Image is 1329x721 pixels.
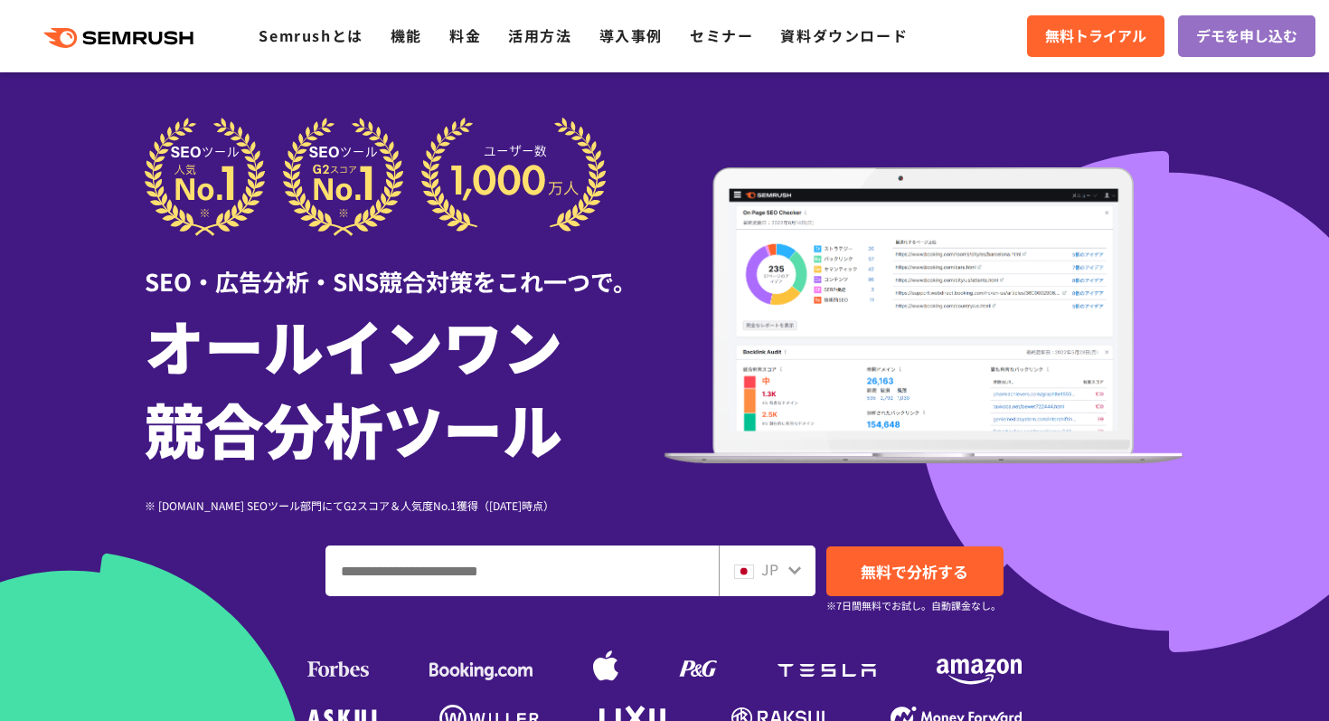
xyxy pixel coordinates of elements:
[1027,15,1164,57] a: 無料トライアル
[826,546,1004,596] a: 無料で分析する
[1196,24,1297,48] span: デモを申し込む
[508,24,571,46] a: 活用方法
[1045,24,1146,48] span: 無料トライアル
[826,597,1001,614] small: ※7日間無料でお試し。自動課金なし。
[861,560,968,583] span: 無料で分析する
[145,236,664,299] div: SEO・広告分析・SNS競合対策をこれ一つで。
[145,303,664,470] h1: オールインワン 競合分析ツール
[326,546,718,595] input: ドメイン、キーワードまたはURLを入力してください
[690,24,753,46] a: セミナー
[599,24,663,46] a: 導入事例
[761,558,778,580] span: JP
[1178,15,1315,57] a: デモを申し込む
[391,24,422,46] a: 機能
[780,24,908,46] a: 資料ダウンロード
[145,497,664,514] div: ※ [DOMAIN_NAME] SEOツール部門にてG2スコア＆人気度No.1獲得（[DATE]時点）
[259,24,363,46] a: Semrushとは
[449,24,481,46] a: 料金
